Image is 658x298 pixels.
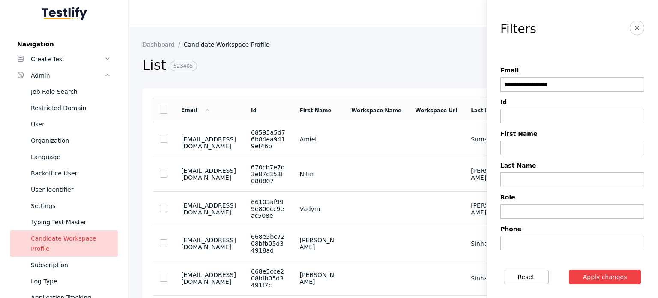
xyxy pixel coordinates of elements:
section: [EMAIL_ADDRESS][DOMAIN_NAME] [181,237,237,250]
section: Amiel [300,136,338,143]
button: Reset [504,270,549,284]
img: Testlify - Backoffice [42,7,87,20]
a: Settings [10,198,118,214]
td: Workspace Name [344,99,408,122]
div: Settings [31,201,111,211]
label: Navigation [10,41,118,48]
section: [EMAIL_ADDRESS][DOMAIN_NAME] [181,271,237,285]
div: Typing Test Master [31,217,111,227]
section: [PERSON_NAME] [471,167,508,181]
label: Id [500,99,644,105]
section: [PERSON_NAME] [471,202,508,216]
section: 66103af999e800cc9eac508e [251,199,286,219]
section: Sinha [471,275,508,282]
div: Admin [31,70,104,81]
div: Job Role Search [31,87,111,97]
a: First Name [300,108,332,114]
a: Log Type [10,273,118,289]
section: Sinha [471,240,508,247]
label: Phone [500,226,644,232]
a: Job Role Search [10,84,118,100]
section: .[EMAIL_ADDRESS][DOMAIN_NAME] [181,129,237,150]
span: 523405 [170,61,197,71]
a: User Identifier [10,181,118,198]
div: Restricted Domain [31,103,111,113]
a: Email [181,107,211,113]
a: User [10,116,118,132]
section: 668e5bc7208bfb05d34918ad [251,233,286,254]
div: User [31,119,111,129]
a: Dashboard [142,41,184,48]
h2: List [142,57,511,75]
button: Apply changes [569,270,641,284]
a: Backoffice User [10,165,118,181]
a: Id [251,108,257,114]
section: [PERSON_NAME] [300,271,338,285]
section: [EMAIL_ADDRESS][DOMAIN_NAME] [181,167,237,181]
a: Subscription [10,257,118,273]
div: Candidate Workspace Profile [31,233,111,254]
section: 668e5cce208bfb05d3491f7c [251,268,286,289]
section: [EMAIL_ADDRESS][DOMAIN_NAME] [181,202,237,216]
label: Email [500,67,644,74]
a: Organization [10,132,118,149]
a: Candidate Workspace Profile [184,41,277,48]
a: Language [10,149,118,165]
td: Workspace Url [408,99,464,122]
section: Sumayao [471,136,508,143]
div: Log Type [31,276,111,286]
h3: Filters [500,22,536,36]
div: Organization [31,135,111,146]
div: Subscription [31,260,111,270]
div: Language [31,152,111,162]
a: Candidate Workspace Profile [10,230,118,257]
label: Role [500,194,644,201]
section: Vadym [300,205,338,212]
label: Last Name [500,162,644,169]
section: Nitin [300,171,338,178]
div: Backoffice User [31,168,111,178]
label: First Name [500,130,644,137]
a: Restricted Domain [10,100,118,116]
a: Typing Test Master [10,214,118,230]
div: User Identifier [31,184,111,195]
section: 68595a5d76b84ea9419ef46b [251,129,286,150]
a: Last Name [471,108,502,114]
section: 670cb7e7d3e87c353f080807 [251,164,286,184]
div: Create Test [31,54,104,64]
section: [PERSON_NAME] [300,237,338,250]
